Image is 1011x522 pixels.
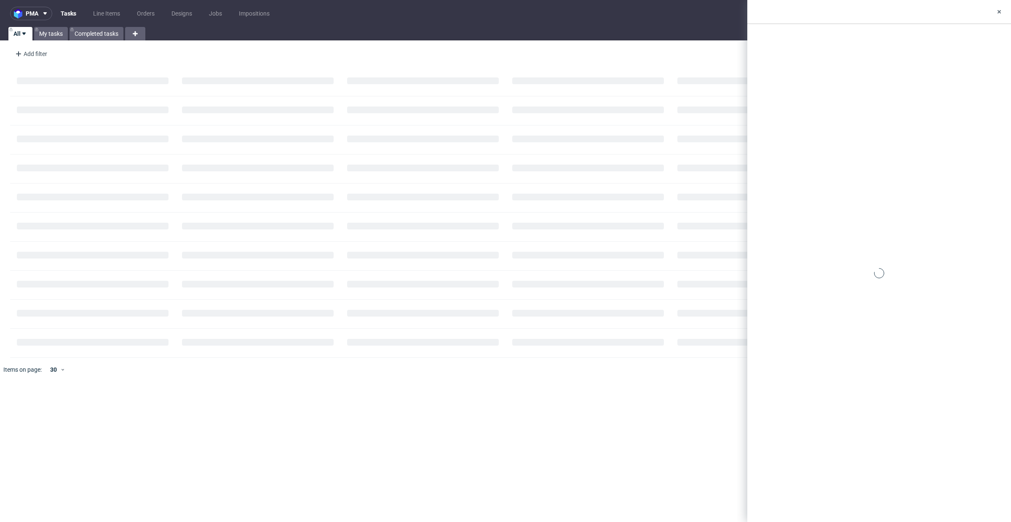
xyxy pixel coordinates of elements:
a: Line Items [88,7,125,20]
a: My tasks [34,27,68,40]
a: Orders [132,7,160,20]
a: Jobs [204,7,227,20]
button: pma [10,7,52,20]
a: Tasks [56,7,81,20]
a: All [8,27,32,40]
span: pma [26,11,38,16]
a: Completed tasks [70,27,123,40]
img: logo [14,9,26,19]
span: Items on page: [3,365,42,374]
a: Impositions [234,7,275,20]
a: Designs [166,7,197,20]
div: 30 [45,364,60,376]
div: Add filter [12,47,49,61]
